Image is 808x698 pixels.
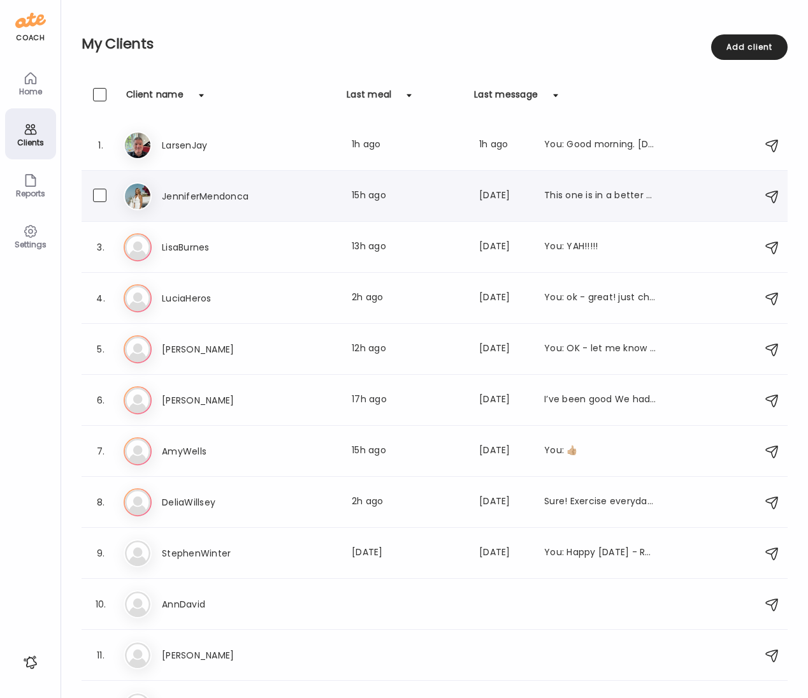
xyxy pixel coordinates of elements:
[479,240,529,255] div: [DATE]
[479,342,529,357] div: [DATE]
[162,240,274,255] h3: LisaBurnes
[479,138,529,153] div: 1h ago
[479,291,529,306] div: [DATE]
[93,393,108,408] div: 6.
[352,138,464,153] div: 1h ago
[544,546,656,561] div: You: Happy [DATE] - Reminder of the Power Trifecta : Fiber + protein + healthy fat for balanced b...
[126,88,184,108] div: Client name
[479,495,529,510] div: [DATE]
[352,546,464,561] div: [DATE]
[352,393,464,408] div: 17h ago
[15,10,46,31] img: ate
[93,648,108,663] div: 11.
[93,138,108,153] div: 1.
[352,291,464,306] div: 2h ago
[544,189,656,204] div: This one is in a better spot and didn't hurt going on
[162,291,274,306] h3: LuciaHeros
[544,342,656,357] div: You: OK - let me know if you need to try and move anything around - always happy to tweak things
[474,88,538,108] div: Last message
[162,138,274,153] h3: LarsenJay
[479,189,529,204] div: [DATE]
[93,546,108,561] div: 9.
[93,240,108,255] div: 3.
[162,597,274,612] h3: AnnDavid
[544,240,656,255] div: You: YAH!!!!!
[93,291,108,306] div: 4.
[162,444,274,459] h3: AmyWells
[8,240,54,249] div: Settings
[352,444,464,459] div: 15h ago
[8,138,54,147] div: Clients
[711,34,788,60] div: Add client
[82,34,788,54] h2: My Clients
[93,597,108,612] div: 10.
[352,189,464,204] div: 15h ago
[544,291,656,306] div: You: ok - great! just checking
[162,495,274,510] h3: DeliaWillsey
[93,342,108,357] div: 5.
[93,495,108,510] div: 8.
[544,444,656,459] div: You: 👍🏼
[352,495,464,510] div: 2h ago
[162,648,274,663] h3: [PERSON_NAME]
[8,189,54,198] div: Reports
[347,88,391,108] div: Last meal
[544,138,656,153] div: You: Good morning. [DATE] was a blood sugar roller coaster. I dont see any logging but you had a ...
[479,393,529,408] div: [DATE]
[544,495,656,510] div: Sure! Exercise everyday. Been doing 30 min band classes and walking each day. Hard to get a real ...
[352,342,464,357] div: 12h ago
[8,87,54,96] div: Home
[162,342,274,357] h3: [PERSON_NAME]
[544,393,656,408] div: I’ve been good We had a big dinner out last night… wine and other indulgences but that was it for...
[162,189,274,204] h3: JenniferMendonca
[162,546,274,561] h3: StephenWinter
[479,444,529,459] div: [DATE]
[93,444,108,459] div: 7.
[16,33,45,43] div: coach
[352,240,464,255] div: 13h ago
[162,393,274,408] h3: [PERSON_NAME]
[479,546,529,561] div: [DATE]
